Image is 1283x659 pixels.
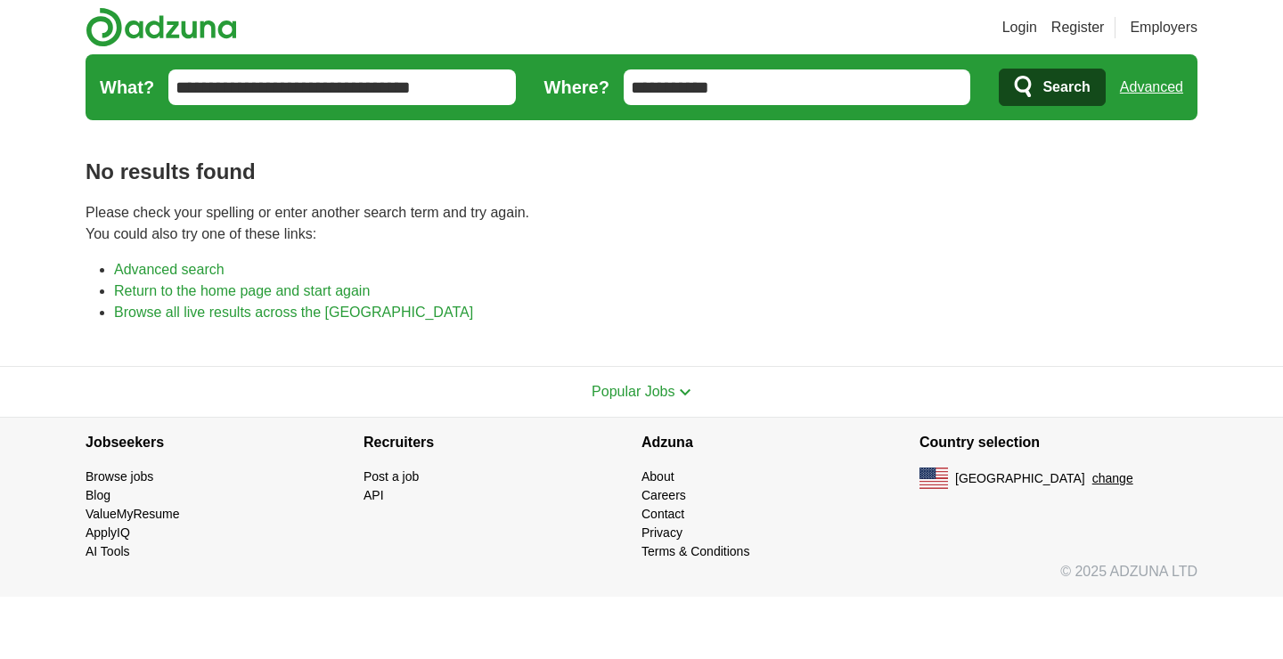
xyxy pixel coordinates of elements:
a: Browse jobs [86,469,153,484]
h1: No results found [86,156,1197,188]
span: Search [1042,69,1090,105]
button: Search [999,69,1105,106]
a: Advanced [1120,69,1183,105]
a: Post a job [364,469,419,484]
a: Register [1051,17,1105,38]
p: Please check your spelling or enter another search term and try again. You could also try one of ... [86,202,1197,245]
a: Privacy [641,525,682,540]
div: © 2025 ADZUNA LTD [71,561,1212,597]
img: toggle icon [679,388,691,396]
a: Blog [86,488,110,502]
h4: Country selection [919,418,1197,468]
a: Employers [1130,17,1197,38]
a: Login [1002,17,1037,38]
a: Browse all live results across the [GEOGRAPHIC_DATA] [114,305,473,320]
span: [GEOGRAPHIC_DATA] [955,469,1085,488]
a: Contact [641,507,684,521]
a: AI Tools [86,544,130,558]
a: ValueMyResume [86,507,180,521]
button: change [1092,469,1133,488]
a: ApplyIQ [86,525,130,540]
img: Adzuna logo [86,7,237,47]
img: US flag [919,468,948,489]
a: Terms & Conditions [641,544,749,558]
a: Advanced search [114,262,225,277]
a: Return to the home page and start again [114,283,370,298]
label: What? [100,74,154,101]
span: Popular Jobs [592,384,674,399]
a: Careers [641,488,686,502]
a: API [364,488,384,502]
label: Where? [544,74,609,101]
a: About [641,469,674,484]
